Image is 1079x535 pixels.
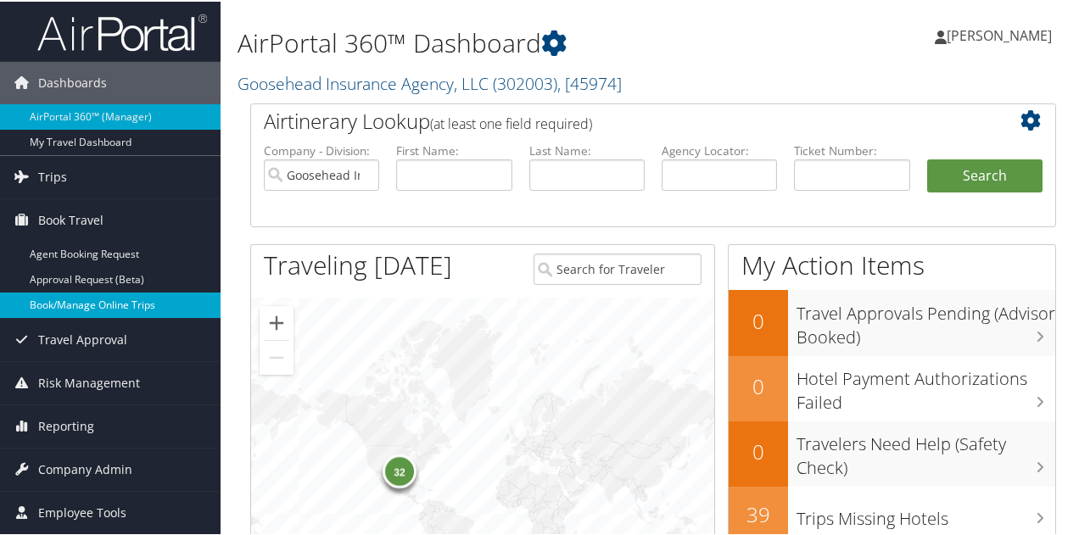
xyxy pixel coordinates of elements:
h1: AirPortal 360™ Dashboard [238,24,791,59]
div: 32 [383,453,417,487]
label: Agency Locator: [662,141,777,158]
label: Company - Division: [264,141,379,158]
span: , [ 45974 ] [557,70,622,93]
span: Reporting [38,404,94,446]
a: 0Hotel Payment Authorizations Failed [729,354,1055,420]
h2: 0 [729,436,788,465]
span: Employee Tools [38,490,126,532]
label: Ticket Number: [794,141,909,158]
h3: Travel Approvals Pending (Advisor Booked) [797,292,1055,348]
input: Search for Traveler [534,252,701,283]
button: Search [927,158,1043,192]
h2: 0 [729,371,788,399]
h3: Hotel Payment Authorizations Failed [797,357,1055,413]
label: Last Name: [529,141,645,158]
h1: Traveling [DATE] [264,246,452,281]
h2: Airtinerary Lookup [264,105,976,134]
button: Zoom out [260,339,294,373]
span: Book Travel [38,198,103,240]
a: Goosehead Insurance Agency, LLC [238,70,622,93]
h3: Travelers Need Help (Safety Check) [797,422,1055,478]
a: 0Travel Approvals Pending (Advisor Booked) [729,288,1055,354]
span: ( 302003 ) [493,70,557,93]
h3: Trips Missing Hotels [797,497,1055,529]
img: airportal-logo.png [37,11,207,51]
span: Dashboards [38,60,107,103]
h1: My Action Items [729,246,1055,281]
a: [PERSON_NAME] [935,8,1069,59]
span: Company Admin [38,447,132,489]
button: Zoom in [260,304,294,338]
span: Travel Approval [38,317,127,359]
span: (at least one field required) [430,113,592,131]
label: First Name: [396,141,512,158]
a: 0Travelers Need Help (Safety Check) [729,420,1055,485]
span: [PERSON_NAME] [947,25,1052,43]
h2: 0 [729,305,788,334]
h2: 39 [729,499,788,527]
span: Trips [38,154,67,197]
span: Risk Management [38,360,140,403]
